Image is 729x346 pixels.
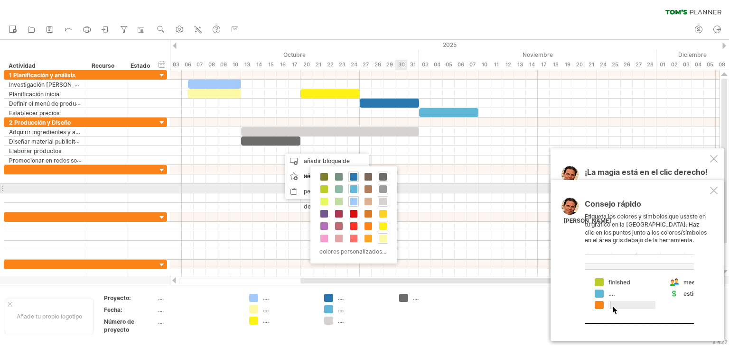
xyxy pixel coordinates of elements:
[550,60,561,70] div: Martes, 18 de noviembre de 2025
[467,60,478,70] div: Viernes, 7 de noviembre de 2025
[563,217,611,224] font: [PERSON_NAME]
[410,61,416,68] font: 31
[351,61,357,68] font: 24
[712,338,728,346] font: v 422
[585,60,597,70] div: Viernes, 21 de noviembre de 2025
[9,100,87,107] font: Definir el menú de productos
[244,61,250,68] font: 13
[348,60,360,70] div: Viernes, 24 de octubre de 2025
[585,213,707,244] font: Etiqueta los colores y símbolos que usaste en tu gráfico en la [GEOGRAPHIC_DATA]. Haz clic en los...
[589,61,594,68] font: 21
[490,60,502,70] div: Martes, 11 de noviembre de 2025
[660,61,665,68] font: 01
[208,61,215,68] font: 08
[419,50,656,60] div: Noviembre de 2025
[363,61,369,68] font: 27
[92,62,114,69] font: Recurso
[443,60,455,70] div: Miércoles, 5 de noviembre de 2025
[529,61,535,68] font: 14
[514,60,526,70] div: Jueves, 13 de noviembre de 2025
[229,60,241,70] div: Viernes, 10 de octubre de 2025
[716,60,728,70] div: Lunes, 8 de diciembre de 2025
[704,60,716,70] div: Viernes, 5 de diciembre de 2025
[146,50,419,60] div: Octubre de 2025
[386,61,393,68] font: 29
[9,147,61,155] font: Elaborar productos
[338,294,344,301] font: ....
[196,61,203,68] font: 07
[621,60,633,70] div: Miércoles, 26 de noviembre de 2025
[455,60,467,70] div: Jueves, 6 de noviembre de 2025
[303,61,310,68] font: 20
[585,167,708,177] font: ¡La magia está en el clic derecho!
[300,60,312,70] div: Lunes, 20 de octubre de 2025
[656,60,668,70] div: Lunes, 1 de diciembre de 2025
[395,60,407,70] div: Jueves, 30 de octubre de 2025
[422,61,429,68] font: 03
[304,157,350,180] font: añadir bloque de tiempo
[372,60,383,70] div: Martes, 28 de octubre de 2025
[692,60,704,70] div: Jueves, 4 de diciembre de 2025
[289,60,300,70] div: Viernes, 17 de octubre de 2025
[316,61,321,68] font: 21
[268,61,274,68] font: 15
[431,60,443,70] div: Martes, 4 de noviembre de 2025
[9,81,93,88] font: Investigación [PERSON_NAME]
[263,317,269,324] font: ....
[671,61,678,68] font: 02
[494,61,499,68] font: 11
[241,60,253,70] div: Lunes, 13 de octubre de 2025
[263,306,269,313] font: ....
[383,60,395,70] div: Miércoles, 29 de octubre de 2025
[633,60,645,70] div: Jueves, 27 de noviembre de 2025
[312,60,324,70] div: Martes, 21 de octubre de 2025
[104,294,131,301] font: Proyecto:
[482,61,487,68] font: 10
[609,60,621,70] div: Martes, 25 de noviembre de 2025
[443,41,457,48] font: 2025
[446,61,452,68] font: 05
[695,61,701,68] font: 04
[131,62,150,69] font: Estado
[17,313,82,320] font: Añade tu propio logotipo
[220,61,227,68] font: 09
[277,60,289,70] div: Jueves, 16 de octubre de 2025
[541,61,546,68] font: 17
[327,61,334,68] font: 22
[9,91,61,98] font: Planificación inicial
[194,60,206,70] div: Martes, 7 de octubre de 2025
[668,60,680,70] div: Martes, 2 de diciembre de 2025
[680,60,692,70] div: Miércoles, 3 de diciembre de 2025
[9,109,59,117] font: Establecer precios
[645,60,656,70] div: Viernes, 28 de noviembre de 2025
[9,137,85,145] font: Diseñar material publicitario
[576,61,583,68] font: 20
[304,173,337,180] font: añadir icono
[419,60,431,70] div: Lunes, 3 de noviembre de 2025
[407,60,419,70] div: Viernes, 31 de octubre de 2025
[597,60,609,70] div: Lunes, 24 de noviembre de 2025
[678,51,707,58] font: Diciembre
[413,294,419,301] font: ....
[538,60,550,70] div: Lunes, 17 de noviembre de 2025
[683,61,690,68] font: 03
[336,60,348,70] div: Jueves, 23 de octubre de 2025
[647,61,654,68] font: 28
[217,60,229,70] div: Jueves, 9 de octubre de 2025
[458,61,464,68] font: 06
[517,61,523,68] font: 13
[265,60,277,70] div: Miércoles, 15 de octubre de 2025
[553,61,559,68] font: 18
[9,156,93,164] font: Promocionar en redes sociales
[158,294,164,301] font: ....
[292,61,297,68] font: 17
[585,199,641,209] font: Consejo rápido
[434,61,440,68] font: 04
[9,72,75,79] font: 1 Planificación y análisis
[263,294,269,301] font: ....
[173,61,179,68] font: 03
[502,60,514,70] div: Miércoles, 12 de noviembre de 2025
[253,60,265,70] div: Martes, 14 de octubre de 2025
[374,61,381,68] font: 28
[469,61,476,68] font: 07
